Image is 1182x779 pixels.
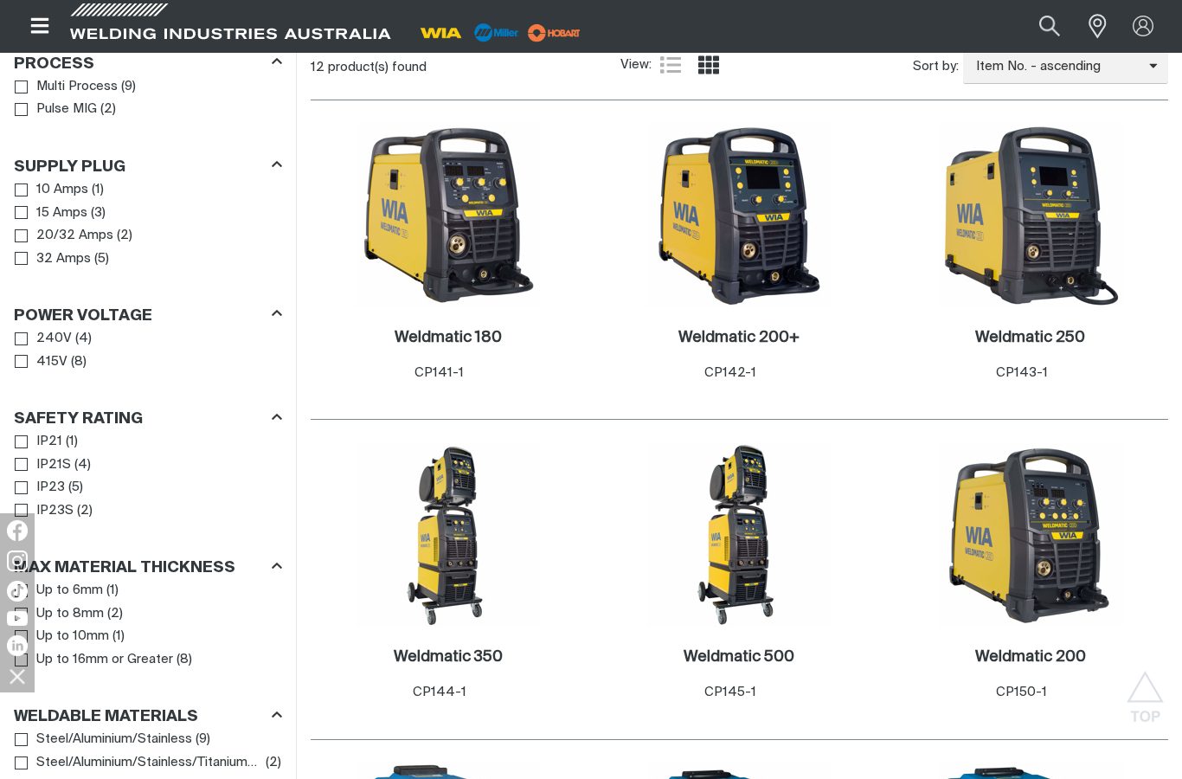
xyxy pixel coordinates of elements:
img: miller [523,20,586,46]
a: Weldmatic 500 [684,647,794,667]
h3: Safety Rating [14,409,143,429]
a: Weldmatic 250 [975,328,1085,348]
img: Instagram [7,550,28,571]
a: Weldmatic 200 [975,647,1086,667]
a: 415V [15,351,67,374]
a: Pulse MIG [15,98,97,121]
img: LinkedIn [7,635,28,656]
input: Product name or item number... [999,7,1079,46]
span: ( 9 ) [121,77,136,97]
span: ( 5 ) [94,249,109,269]
a: Up to 16mm or Greater [15,648,173,672]
h2: Weldmatic 500 [684,649,794,665]
h2: Weldmatic 200 [975,649,1086,665]
img: Weldmatic 350 [356,442,541,628]
span: Up to 16mm or Greater [36,650,173,670]
img: TikTok [7,581,28,602]
a: Weldmatic 180 [395,328,502,348]
button: Scroll to top [1126,671,1165,710]
span: Up to 10mm [36,627,109,647]
h2: Weldmatic 350 [394,649,503,665]
span: CP141-1 [414,366,464,379]
span: IP23S [36,501,74,521]
span: product(s) found [328,61,427,74]
a: Weldmatic 200+ [678,328,800,348]
h3: Max Material Thickness [14,558,235,578]
span: Multi Process [36,77,118,97]
img: Weldmatic 500 [646,442,832,628]
a: IP21 [15,430,62,454]
img: Weldmatic 180 [356,123,541,308]
a: Up to 6mm [15,579,103,602]
a: IP21S [15,454,71,477]
span: 15 Amps [36,203,87,223]
span: CP143-1 [996,366,1048,379]
span: ( 2 ) [107,604,123,624]
span: ( 2 ) [77,501,93,521]
span: ( 1 ) [66,432,78,452]
button: Search products [1020,7,1079,46]
span: ( 8 ) [71,352,87,372]
span: ( 1 ) [106,581,119,601]
ul: Safety Rating [15,430,281,522]
span: 240V [36,329,72,349]
div: Weldable Materials [14,705,282,728]
div: Safety Rating [14,407,282,430]
span: ( 4 ) [74,455,91,475]
div: Supply Plug [14,154,282,177]
a: 15 Amps [15,202,87,225]
a: Up to 10mm [15,625,109,648]
span: CP144-1 [413,686,466,699]
ul: Process [15,75,281,121]
a: List view [660,55,681,75]
a: 20/32 Amps [15,224,113,248]
span: IP21 [36,432,62,452]
span: ( 2 ) [100,100,116,119]
h2: Weldmatic 180 [395,330,502,345]
a: Multi Process [15,75,118,99]
ul: Power Voltage [15,327,281,373]
h3: Weldable Materials [14,707,198,727]
h2: Weldmatic 200+ [678,330,800,345]
h3: Power Voltage [14,306,152,326]
span: ( 9 ) [196,730,210,750]
span: ( 1 ) [92,180,104,200]
div: Max Material Thickness [14,556,282,579]
span: Pulse MIG [36,100,97,119]
span: Item No. - ascending [963,57,1149,77]
h3: Process [14,55,94,74]
span: 20/32 Amps [36,226,113,246]
img: Facebook [7,520,28,541]
section: Product list controls [311,45,1169,89]
span: ( 4 ) [75,329,92,349]
img: YouTube [7,611,28,626]
div: 12 [311,59,621,76]
img: Weldmatic 200 [938,442,1123,628]
a: Up to 8mm [15,602,104,626]
div: Power Voltage [14,304,282,327]
span: CP150-1 [996,686,1047,699]
span: ( 2 ) [117,226,132,246]
span: ( 3 ) [91,203,106,223]
span: CP145-1 [704,686,756,699]
span: 32 Amps [36,249,91,269]
span: Sort by: [913,57,959,77]
a: miller [523,26,586,39]
h2: Weldmatic 250 [975,330,1085,345]
a: Steel/Aluminium/Stainless/Titanium/Copper [15,751,261,775]
span: 415V [36,352,67,372]
span: IP23 [36,478,65,498]
img: hide socials [3,661,32,691]
ul: Max Material Thickness [15,579,281,671]
img: Weldmatic 250 [938,123,1123,308]
span: Up to 6mm [36,581,103,601]
div: Process [14,51,282,74]
img: Weldmatic 200+ [646,123,832,308]
span: CP142-1 [704,366,756,379]
span: Up to 8mm [36,604,104,624]
span: ( 2 ) [266,753,281,773]
span: ( 1 ) [112,627,125,647]
a: Steel/Aluminium/Stainless [15,728,192,751]
a: 10 Amps [15,178,88,202]
span: Steel/Aluminium/Stainless/Titanium/Copper [36,753,261,773]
